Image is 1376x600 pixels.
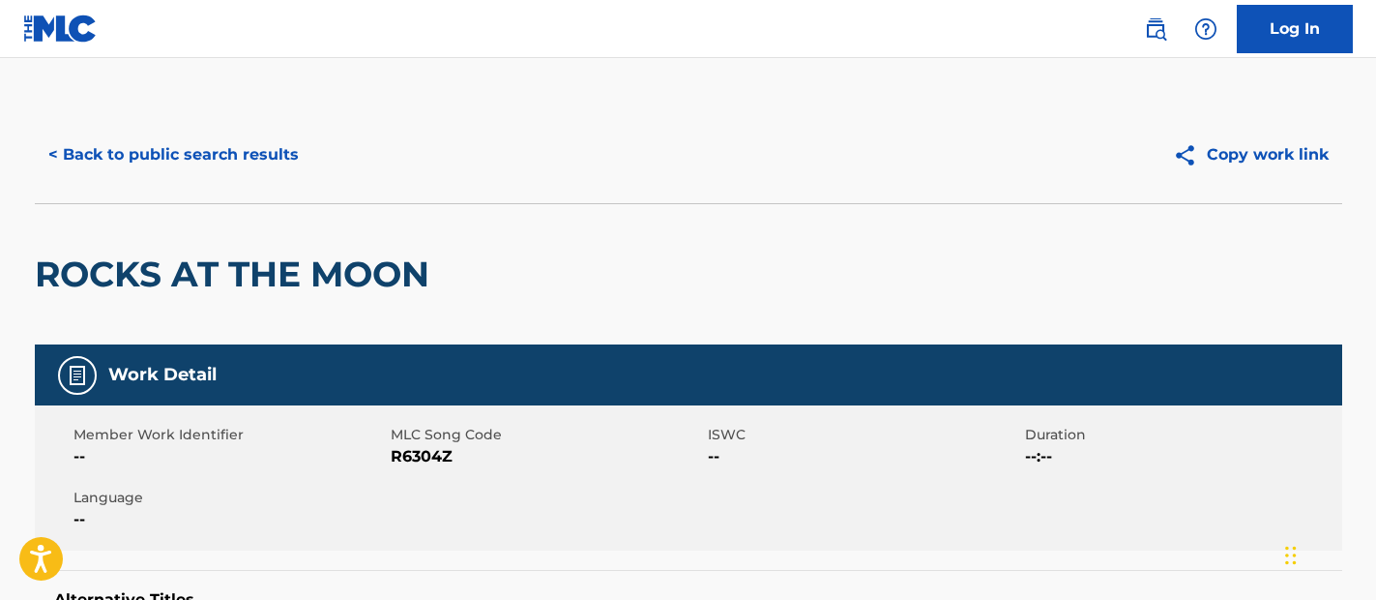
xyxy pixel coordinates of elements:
[73,425,386,445] span: Member Work Identifier
[73,488,386,508] span: Language
[1285,526,1297,585] div: Drag
[1025,445,1337,468] span: --:--
[391,425,703,445] span: MLC Song Code
[23,15,98,43] img: MLC Logo
[1144,17,1167,41] img: search
[73,508,386,531] span: --
[391,445,703,468] span: R6304Z
[73,445,386,468] span: --
[1025,425,1337,445] span: Duration
[1194,17,1217,41] img: help
[1237,5,1353,53] a: Log In
[35,131,312,179] button: < Back to public search results
[108,364,217,386] h5: Work Detail
[1159,131,1342,179] button: Copy work link
[66,364,89,387] img: Work Detail
[1173,143,1207,167] img: Copy work link
[35,253,439,296] h2: ROCKS AT THE MOON
[708,445,1020,468] span: --
[1136,10,1175,48] a: Public Search
[1279,507,1376,600] iframe: Chat Widget
[1186,10,1225,48] div: Help
[708,425,1020,445] span: ISWC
